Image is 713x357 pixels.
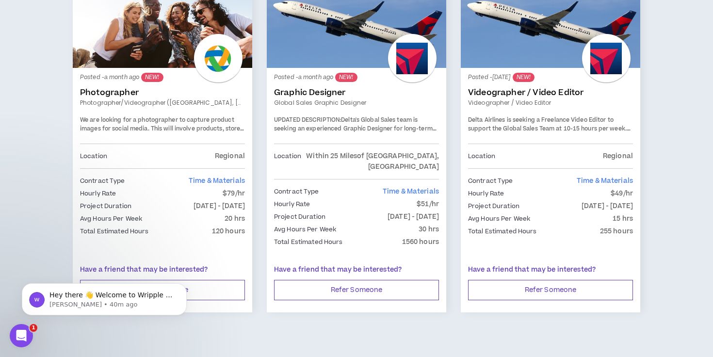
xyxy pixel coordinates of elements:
a: Global Sales Graphic Designer [274,98,439,107]
sup: NEW! [141,73,163,82]
p: Avg Hours Per Week [468,213,530,224]
p: Hourly Rate [274,199,310,210]
strong: UPDATED DESCRIPTION: [274,116,341,124]
p: Avg Hours Per Week [80,213,142,224]
p: 15 hrs [613,213,633,224]
span: Delta's Global Sales team is seeking an experienced Graphic Designer for long-term contract suppo... [274,116,438,167]
p: Posted - a month ago [80,73,245,82]
sup: NEW! [335,73,357,82]
p: Contract Type [274,186,319,197]
p: Total Estimated Hours [274,237,343,247]
p: Regional [603,151,633,162]
a: Graphic Designer [274,88,439,97]
p: 20 hrs [225,213,245,224]
p: Project Duration [274,211,325,222]
p: Location [80,151,107,162]
span: Time & Materials [383,187,439,196]
span: This will involve products, store imagery and customer interactions. [80,125,244,142]
a: Photographer/Videographer ([GEOGRAPHIC_DATA], [GEOGRAPHIC_DATA]) [80,98,245,107]
span: Time & Materials [189,176,245,186]
span: We are looking for a photographer to capture product images for social media. [80,116,234,133]
sup: NEW! [513,73,535,82]
iframe: Intercom notifications message [7,263,201,331]
p: Within 25 Miles of [GEOGRAPHIC_DATA], [GEOGRAPHIC_DATA] [301,151,439,172]
button: Refer Someone [468,280,633,300]
p: [DATE] - [DATE] [388,211,439,222]
button: Refer Someone [274,280,439,300]
a: Videographer / Video Editor [468,88,633,97]
p: Avg Hours Per Week [274,224,336,235]
p: Contract Type [80,176,125,186]
a: Photographer [80,88,245,97]
p: Have a friend that may be interested? [274,265,439,275]
p: 30 hrs [419,224,439,235]
p: $49/hr [611,188,633,199]
p: Contract Type [468,176,513,186]
p: Location [468,151,495,162]
p: $79/hr [223,188,245,199]
p: Total Estimated Hours [468,226,537,237]
p: $51/hr [417,199,439,210]
p: Location [274,151,301,172]
span: Delta Airlines is seeking a Freelance Video Editor to support the Global Sales Team at 10-15 hour... [468,116,627,133]
p: Regional [215,151,245,162]
p: [DATE] - [DATE] [582,201,633,211]
p: [DATE] - [DATE] [194,201,245,211]
p: Posted - [DATE] [468,73,633,82]
p: Total Estimated Hours [80,226,149,237]
p: Hourly Rate [80,188,116,199]
p: Hourly Rate [468,188,504,199]
span: Time & Materials [577,176,633,186]
p: 1560 hours [402,237,439,247]
p: Project Duration [468,201,519,211]
p: Have a friend that may be interested? [468,265,633,275]
iframe: Intercom live chat [10,324,33,347]
p: 255 hours [600,226,633,237]
p: 120 hours [212,226,245,237]
p: Project Duration [80,201,131,211]
p: Posted - a month ago [274,73,439,82]
span: 1 [30,324,37,332]
a: Videographer / Video Editor [468,98,633,107]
